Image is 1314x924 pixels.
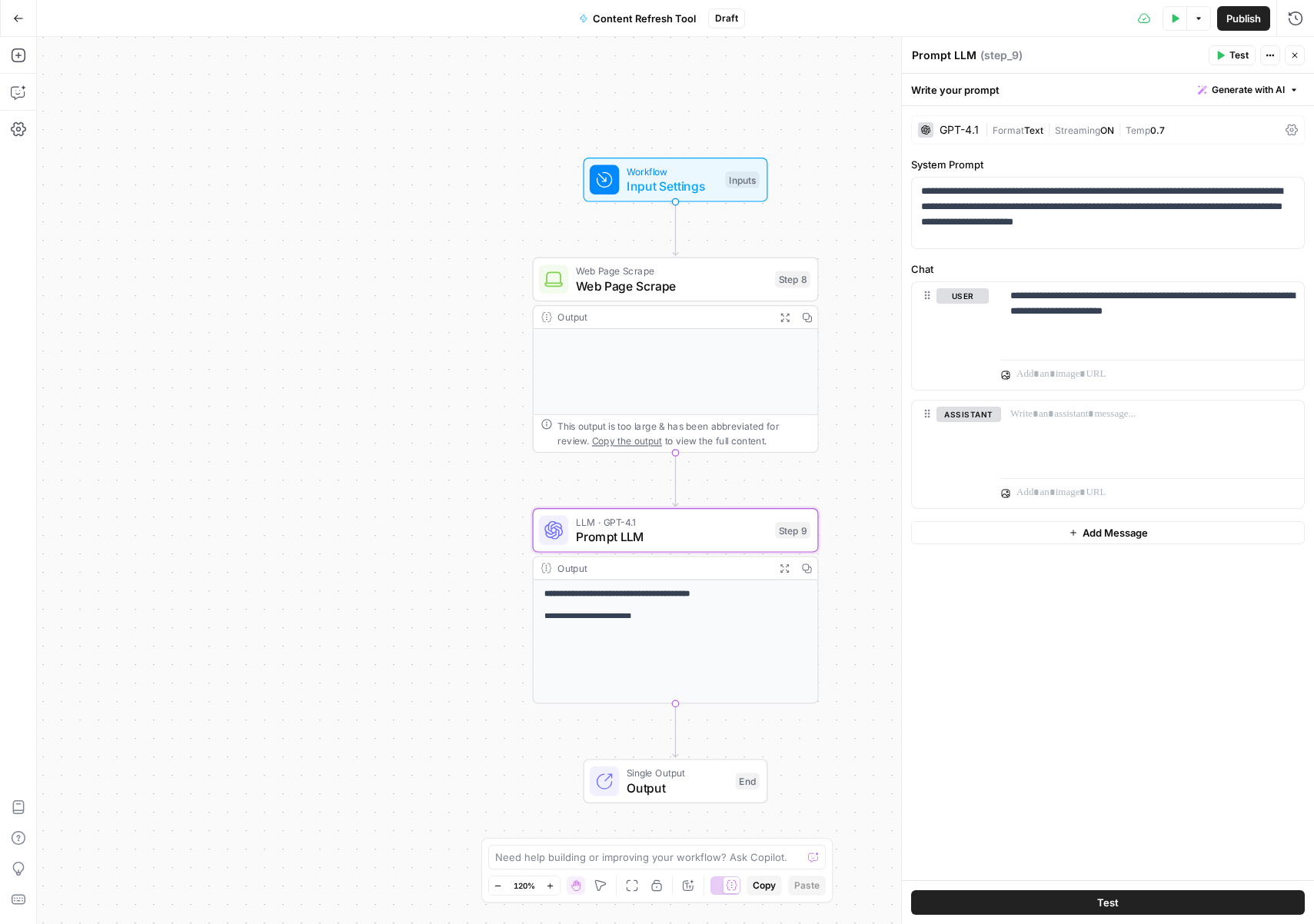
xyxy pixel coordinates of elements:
button: user [936,288,989,304]
div: user [912,282,989,390]
span: | [1114,121,1126,137]
button: Paste [788,876,826,896]
button: assistant [936,407,1001,422]
button: Test [1209,45,1256,65]
span: Format [993,125,1024,136]
span: Web Page Scrape [576,264,768,278]
div: End [736,773,760,789]
button: Test [911,890,1305,915]
button: Copy [747,876,782,896]
span: Draft [715,12,738,25]
g: Edge from step_9 to end [673,703,678,757]
span: 120% [514,879,535,892]
div: GPT-4.1 [940,125,979,135]
span: Streaming [1055,125,1100,136]
div: Write your prompt [902,74,1314,105]
div: WorkflowInput SettingsInputs [533,158,819,202]
label: Chat [911,261,1305,277]
button: Content Refresh Tool [570,6,705,31]
span: Paste [794,879,820,892]
button: Add Message [911,521,1305,544]
span: Temp [1126,125,1150,136]
span: Output [627,779,728,797]
span: Content Refresh Tool [593,11,696,26]
span: | [1043,121,1055,137]
span: Web Page Scrape [576,277,768,295]
g: Edge from step_8 to step_9 [673,453,678,507]
span: Publish [1226,11,1261,26]
div: Step 8 [775,271,810,288]
span: ON [1100,125,1114,136]
div: This output is too large & has been abbreviated for review. to view the full content. [557,419,810,448]
textarea: Prompt LLM [912,48,976,63]
span: Text [1024,125,1043,136]
span: 0.7 [1150,125,1165,136]
span: | [985,121,993,137]
span: Add Message [1083,525,1148,540]
label: System Prompt [911,157,1305,172]
span: ( step_9 ) [980,48,1023,63]
button: Publish [1217,6,1270,31]
button: Generate with AI [1192,80,1305,100]
g: Edge from start to step_8 [673,202,678,256]
div: Web Page ScrapeWeb Page ScrapeStep 8OutputThis output is too large & has been abbreviated for rev... [533,258,819,453]
span: Single Output [627,766,728,780]
span: Prompt LLM [576,527,768,546]
span: Generate with AI [1212,83,1285,97]
span: Test [1097,895,1119,910]
span: Copy [753,879,776,892]
div: Output [557,310,768,324]
div: assistant [912,401,989,508]
span: Test [1229,48,1249,62]
div: Inputs [725,171,759,188]
span: Workflow [627,164,718,178]
div: Step 9 [775,522,810,539]
span: LLM · GPT-4.1 [576,514,768,529]
div: Single OutputOutputEnd [533,759,819,803]
span: Copy the output [591,435,661,446]
div: Output [557,560,768,575]
span: Input Settings [627,177,718,195]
